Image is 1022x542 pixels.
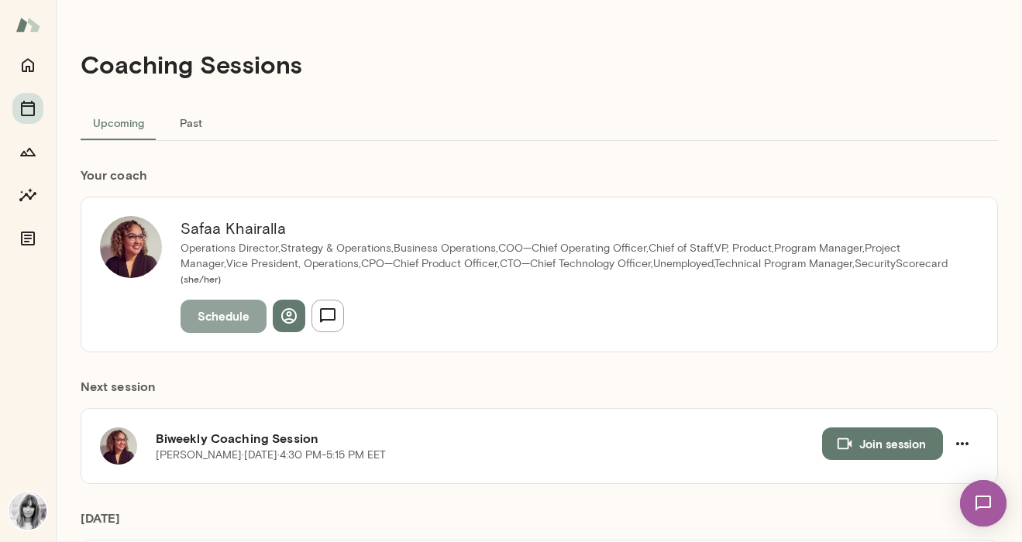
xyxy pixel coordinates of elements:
[12,223,43,254] button: Documents
[9,492,46,530] img: Yasmine Nassar
[81,166,998,184] h6: Your coach
[311,300,344,332] button: Send message
[181,300,267,332] button: Schedule
[81,104,998,141] div: basic tabs example
[157,104,226,141] button: Past
[181,273,221,284] span: ( she/her )
[181,216,960,241] h6: Safaa Khairalla
[81,104,157,141] button: Upcoming
[81,377,998,408] h6: Next session
[822,427,943,460] button: Join session
[12,93,43,124] button: Sessions
[100,216,162,278] img: Safaa Khairalla
[273,300,305,332] button: View profile
[156,429,822,448] h6: Biweekly Coaching Session
[81,50,302,79] h4: Coaching Sessions
[12,180,43,211] button: Insights
[81,509,998,540] h6: [DATE]
[12,50,43,81] button: Home
[181,241,960,287] p: Operations Director,Strategy & Operations,Business Operations,COO—Chief Operating Officer,Chief o...
[156,448,386,463] p: [PERSON_NAME] · [DATE] · 4:30 PM-5:15 PM EET
[12,136,43,167] button: Growth Plan
[15,10,40,39] img: Mento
